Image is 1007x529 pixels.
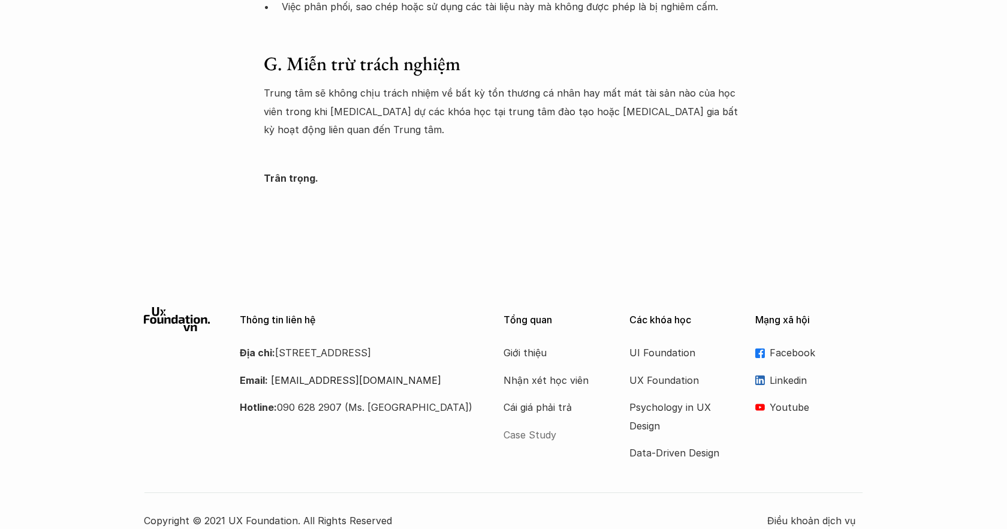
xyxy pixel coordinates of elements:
a: Linkedin [755,371,863,389]
strong: Địa chỉ: [240,347,275,359]
a: Youtube [755,398,863,416]
a: Facebook [755,344,863,362]
p: Các khóa học [629,314,737,326]
p: Youtube [770,398,863,416]
a: [EMAIL_ADDRESS][DOMAIN_NAME] [271,374,441,386]
a: Data-Driven Design [629,444,725,462]
p: Trung tâm sẽ không chịu trách nhiệm về bất kỳ tổn thương cá nhân hay mất mát tài sản nào của học ... [264,84,743,139]
p: [STREET_ADDRESS] [240,344,474,362]
h3: G. Miễn trừ trách nghiệm [264,52,743,75]
p: Tổng quan [503,314,611,326]
a: Giới thiệu [503,344,599,362]
a: Nhận xét học viên [503,371,599,389]
strong: Hotline: [240,401,277,413]
p: 090 628 2907 (Ms. [GEOGRAPHIC_DATA]) [240,398,474,416]
a: Cái giá phải trả [503,398,599,416]
a: Psychology in UX Design [629,398,725,435]
p: Facebook [770,344,863,362]
strong: Trân trọng. [264,172,318,184]
p: Linkedin [770,371,863,389]
a: UX Foundation [629,371,725,389]
a: UI Foundation [629,344,725,362]
strong: Email: [240,374,268,386]
p: Thông tin liên hệ [240,314,474,326]
a: Case Study [503,426,599,444]
p: Mạng xã hội [755,314,863,326]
